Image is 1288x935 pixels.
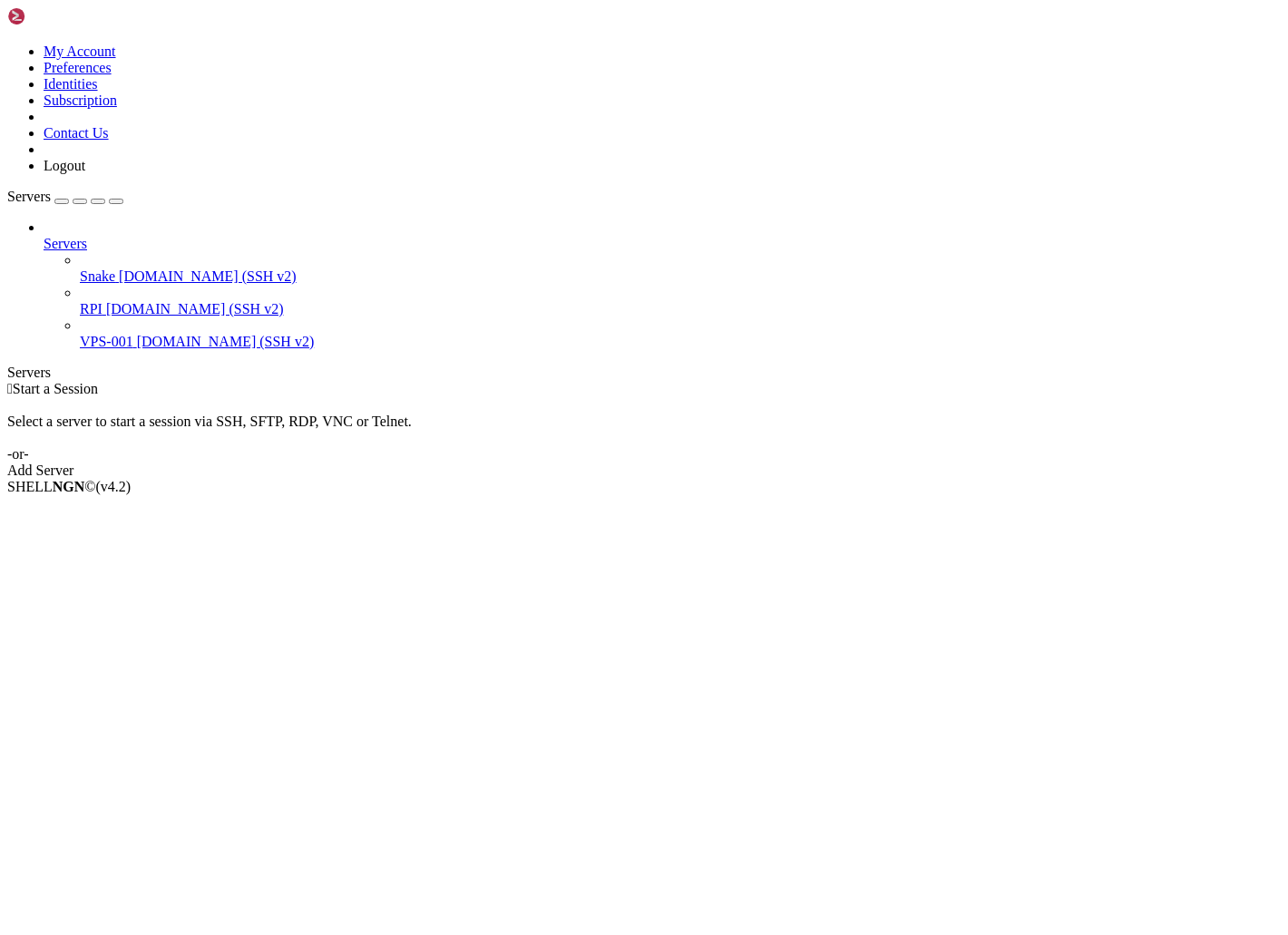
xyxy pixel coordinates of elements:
span: [DOMAIN_NAME] (SSH v2) [119,268,297,284]
a: Servers [7,189,123,204]
span: Servers [7,189,51,204]
span: RPI [80,301,102,317]
a: Logout [44,158,85,173]
a: Preferences [44,60,112,75]
a: Subscription [44,93,117,108]
a: Identities [44,76,98,92]
span: SHELL © [7,479,131,494]
li: RPI [DOMAIN_NAME] (SSH v2) [80,285,1281,317]
a: VPS-001 [DOMAIN_NAME] (SSH v2) [80,334,1281,350]
span:  [7,381,13,396]
li: Snake [DOMAIN_NAME] (SSH v2) [80,252,1281,285]
div: Select a server to start a session via SSH, SFTP, RDP, VNC or Telnet. -or- [7,397,1281,463]
a: Servers [44,236,1281,252]
span: VPS-001 [80,334,133,349]
div: Servers [7,365,1281,381]
a: Snake [DOMAIN_NAME] (SSH v2) [80,268,1281,285]
span: Servers [44,236,87,251]
li: Servers [44,219,1281,350]
span: Start a Session [13,381,98,396]
span: [DOMAIN_NAME] (SSH v2) [106,301,284,317]
span: 4.2.0 [96,479,132,494]
a: My Account [44,44,116,59]
a: Contact Us [44,125,109,141]
li: VPS-001 [DOMAIN_NAME] (SSH v2) [80,317,1281,350]
span: [DOMAIN_NAME] (SSH v2) [137,334,315,349]
div: Add Server [7,463,1281,479]
a: RPI [DOMAIN_NAME] (SSH v2) [80,301,1281,317]
img: Shellngn [7,7,112,25]
b: NGN [53,479,85,494]
span: Snake [80,268,115,284]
